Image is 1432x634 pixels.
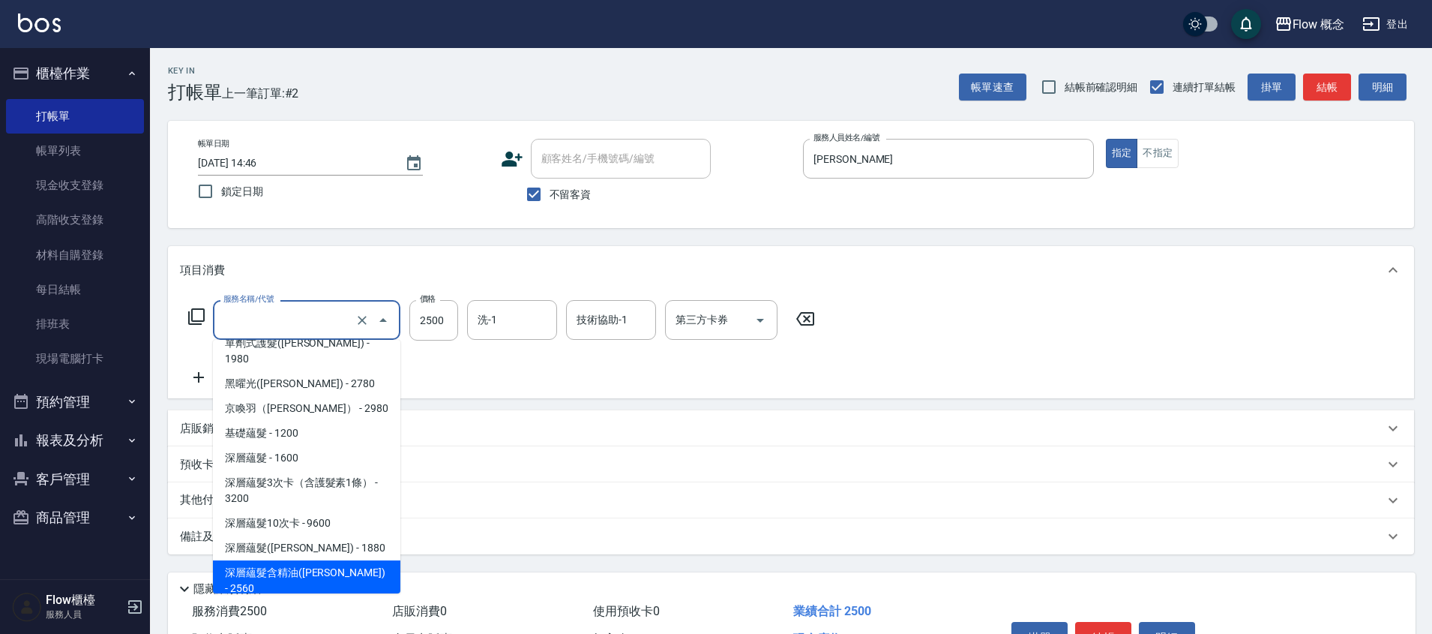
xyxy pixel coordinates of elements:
button: Open [748,308,772,332]
label: 服務人員姓名/編號 [813,132,879,143]
span: 深層蘊髮([PERSON_NAME]) - 1880 [213,536,400,560]
button: Flow 概念 [1269,9,1351,40]
p: 服務人員 [46,608,122,621]
span: 業績合計 2500 [793,604,871,618]
h5: Flow櫃檯 [46,593,122,608]
span: 服務消費 2500 [192,604,267,618]
button: save [1231,9,1261,39]
button: 櫃檯作業 [6,54,144,93]
span: 鎖定日期 [221,184,263,200]
div: 預收卡販賣 [168,446,1414,482]
a: 打帳單 [6,99,144,134]
button: 不指定 [1137,139,1179,168]
button: 結帳 [1303,74,1351,101]
div: 項目消費 [168,246,1414,294]
button: Choose date, selected date is 2025-08-22 [396,146,432,182]
input: YYYY/MM/DD hh:mm [198,151,390,176]
a: 高階收支登錄 [6,203,144,237]
span: 深層蘊髮含精油([PERSON_NAME]) - 2560 [213,560,400,601]
h2: Key In [168,66,222,76]
p: 店販銷售 [180,421,225,437]
p: 項目消費 [180,263,225,278]
span: 上一筆訂單:#2 [222,84,299,103]
button: 客戶管理 [6,460,144,499]
span: 店販消費 0 [392,604,447,618]
a: 材料自購登錄 [6,238,144,272]
p: 備註及來源 [180,529,236,545]
span: 深層蘊髮3次卡（含護髮素1條） - 3200 [213,470,400,511]
span: 結帳前確認明細 [1065,80,1138,95]
div: 備註及來源 [168,518,1414,554]
button: 報表及分析 [6,421,144,460]
span: 黑曜光([PERSON_NAME]) - 2780 [213,371,400,396]
h3: 打帳單 [168,82,222,103]
label: 服務名稱/代號 [223,293,274,305]
div: 其他付款方式 [168,482,1414,518]
p: 其他付款方式 [180,492,255,509]
span: 單劑式護髮([PERSON_NAME]) - 1980 [213,331,400,371]
span: 深層蘊髮10次卡 - 9600 [213,511,400,536]
span: 連續打單結帳 [1173,80,1236,95]
span: 不留客資 [550,187,592,203]
div: Flow 概念 [1293,15,1345,34]
button: 商品管理 [6,498,144,537]
button: 登出 [1356,11,1414,38]
label: 價格 [420,293,436,305]
a: 帳單列表 [6,134,144,168]
img: Logo [18,14,61,32]
button: Clear [352,310,373,331]
p: 預收卡販賣 [180,457,236,473]
a: 排班表 [6,307,144,341]
button: 明細 [1359,74,1407,101]
a: 現金收支登錄 [6,168,144,203]
span: 京喚羽（[PERSON_NAME]） - 2980 [213,396,400,421]
button: 預約管理 [6,383,144,422]
button: 掛單 [1248,74,1296,101]
button: 帳單速查 [959,74,1026,101]
div: 店販銷售 [168,410,1414,446]
span: 深層蘊髮 - 1600 [213,446,400,470]
button: Close [371,308,395,332]
a: 現場電腦打卡 [6,341,144,376]
label: 帳單日期 [198,138,229,149]
p: 隱藏業績明細 [193,581,261,597]
a: 每日結帳 [6,272,144,307]
span: 基礎蘊髮 - 1200 [213,421,400,446]
button: 指定 [1106,139,1138,168]
img: Person [12,592,42,622]
span: 使用預收卡 0 [593,604,660,618]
